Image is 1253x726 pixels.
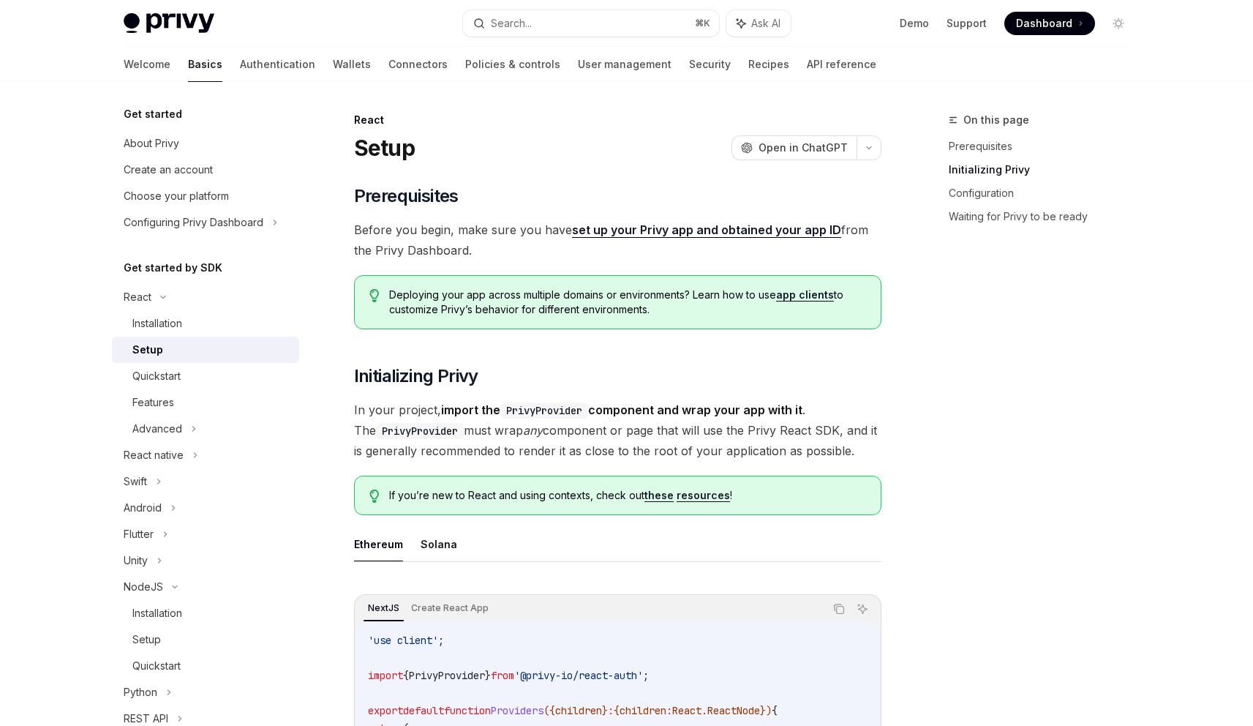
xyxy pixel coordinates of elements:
[409,669,485,682] span: PrivyProvider
[124,684,157,701] div: Python
[672,704,701,717] span: React
[368,704,403,717] span: export
[829,599,848,618] button: Copy the contents from the code block
[354,220,881,261] span: Before you begin, make sure you have from the Privy Dashboard.
[726,10,791,37] button: Ask AI
[124,552,148,569] div: Unity
[112,363,299,389] a: Quickstart
[514,669,643,682] span: '@privy-io/react-auth'
[132,657,181,675] div: Quickstart
[602,704,608,717] span: }
[124,288,151,306] div: React
[614,704,620,717] span: {
[949,181,1142,205] a: Configuration
[112,653,299,679] a: Quickstart
[112,337,299,363] a: Setup
[124,525,154,543] div: Flutter
[643,669,649,682] span: ;
[555,704,602,717] span: children
[731,135,857,160] button: Open in ChatGPT
[112,183,299,209] a: Choose your platform
[124,13,214,34] img: light logo
[441,403,802,417] strong: import the component and wrap your app with it
[124,214,263,231] div: Configuring Privy Dashboard
[963,111,1029,129] span: On this page
[240,47,315,82] a: Authentication
[523,423,543,438] em: any
[444,704,491,717] span: function
[368,669,403,682] span: import
[949,205,1142,228] a: Waiting for Privy to be ready
[112,600,299,626] a: Installation
[759,141,848,155] span: Open in ChatGPT
[689,47,731,82] a: Security
[1004,12,1095,35] a: Dashboard
[364,599,404,617] div: NextJS
[947,16,987,31] a: Support
[124,578,163,596] div: NodeJS
[949,158,1142,181] a: Initializing Privy
[132,341,163,359] div: Setup
[807,47,876,82] a: API reference
[853,599,872,618] button: Ask AI
[354,400,881,461] span: In your project, . The must wrap component or page that will use the Privy React SDK, and it is g...
[132,631,161,648] div: Setup
[112,130,299,157] a: About Privy
[124,47,170,82] a: Welcome
[112,389,299,416] a: Features
[491,15,532,32] div: Search...
[389,488,865,503] span: If you’re new to React and using contexts, check out !
[124,499,162,517] div: Android
[368,634,438,647] span: 'use client'
[578,47,671,82] a: User management
[389,288,865,317] span: Deploying your app across multiple domains or environments? Learn how to use to customize Privy’s...
[388,47,448,82] a: Connectors
[369,289,380,302] svg: Tip
[677,489,730,502] a: resources
[333,47,371,82] a: Wallets
[112,626,299,653] a: Setup
[407,599,493,617] div: Create React App
[132,420,182,438] div: Advanced
[608,704,614,717] span: :
[124,187,229,205] div: Choose your platform
[124,135,179,152] div: About Privy
[463,10,719,37] button: Search...⌘K
[112,157,299,183] a: Create an account
[124,473,147,490] div: Swift
[421,527,457,561] button: Solana
[124,259,222,277] h5: Get started by SDK
[132,605,182,622] div: Installation
[776,288,834,302] a: app clients
[124,161,213,179] div: Create an account
[491,704,543,717] span: Providers
[354,135,415,161] h1: Setup
[491,669,514,682] span: from
[354,364,478,388] span: Initializing Privy
[354,527,403,561] button: Ethereum
[500,403,588,419] code: PrivyProvider
[403,704,444,717] span: default
[543,704,555,717] span: ({
[188,47,222,82] a: Basics
[124,105,182,123] h5: Get started
[900,16,929,31] a: Demo
[760,704,772,717] span: })
[403,669,409,682] span: {
[376,423,464,439] code: PrivyProvider
[369,490,380,503] svg: Tip
[666,704,672,717] span: :
[1107,12,1130,35] button: Toggle dark mode
[644,489,674,502] a: these
[124,446,184,464] div: React native
[465,47,560,82] a: Policies & controls
[748,47,789,82] a: Recipes
[949,135,1142,158] a: Prerequisites
[695,18,710,29] span: ⌘ K
[485,669,491,682] span: }
[112,310,299,337] a: Installation
[572,222,841,238] a: set up your Privy app and obtained your app ID
[354,184,459,208] span: Prerequisites
[132,394,174,411] div: Features
[132,367,181,385] div: Quickstart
